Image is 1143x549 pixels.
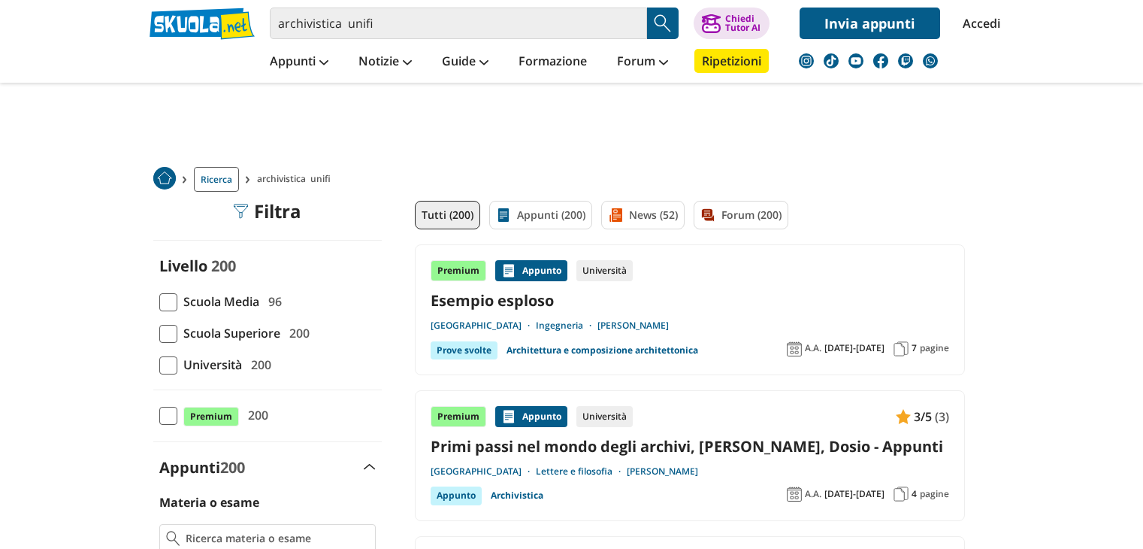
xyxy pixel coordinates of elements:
[153,167,176,192] a: Home
[364,464,376,470] img: Apri e chiudi sezione
[186,531,368,546] input: Ricerca materia o esame
[177,292,259,311] span: Scuola Media
[506,341,698,359] a: Architettura e composizione architettonica
[257,167,337,192] span: archivistica unifi
[431,260,486,281] div: Premium
[920,342,949,354] span: pagine
[153,167,176,190] img: Home
[177,355,242,375] span: Università
[415,201,480,229] a: Tutti (200)
[183,407,239,426] span: Premium
[805,488,821,500] span: A.A.
[431,320,536,332] a: [GEOGRAPHIC_DATA]
[805,342,821,354] span: A.A.
[220,457,245,478] span: 200
[652,12,674,35] img: Cerca appunti, riassunti o versioni
[283,323,310,343] span: 200
[848,53,863,68] img: youtube
[233,201,301,222] div: Filtra
[431,341,497,359] div: Prove svolte
[495,260,567,281] div: Appunto
[491,487,543,505] a: Archivistica
[799,53,814,68] img: instagram
[894,487,909,502] img: Pagine
[159,494,259,511] label: Materia o esame
[700,208,715,223] img: Forum filtro contenuto
[694,8,770,39] button: ChiediTutor AI
[647,8,679,39] button: Search Button
[896,409,911,424] img: Appunti contenuto
[608,208,623,223] img: News filtro contenuto
[627,466,698,478] a: [PERSON_NAME]
[431,466,536,478] a: [GEOGRAPHIC_DATA]
[270,8,647,39] input: Cerca appunti, riassunti o versioni
[536,320,597,332] a: Ingegneria
[515,49,591,76] a: Formazione
[963,8,994,39] a: Accedi
[159,256,207,276] label: Livello
[873,53,888,68] img: facebook
[613,49,672,76] a: Forum
[501,409,516,424] img: Appunti contenuto
[431,406,486,427] div: Premium
[787,487,802,502] img: Anno accademico
[725,14,760,32] div: Chiedi Tutor AI
[431,290,949,311] a: Esempio esploso
[824,53,839,68] img: tiktok
[245,355,271,375] span: 200
[266,49,332,76] a: Appunti
[923,53,938,68] img: WhatsApp
[536,466,627,478] a: Lettere e filosofia
[576,406,633,427] div: Università
[495,406,567,427] div: Appunto
[898,53,913,68] img: twitch
[800,8,940,39] a: Invia appunti
[824,342,884,354] span: [DATE]-[DATE]
[912,488,917,500] span: 4
[501,263,516,278] img: Appunti contenuto
[431,436,949,456] a: Primi passi nel mondo degli archivi, [PERSON_NAME], Dosio - Appunti
[576,260,633,281] div: Università
[355,49,416,76] a: Notizie
[694,201,788,229] a: Forum (200)
[496,208,511,223] img: Appunti filtro contenuto
[431,487,482,505] div: Appunto
[920,488,949,500] span: pagine
[935,407,949,426] span: (3)
[824,488,884,500] span: [DATE]-[DATE]
[787,341,802,356] img: Anno accademico
[694,49,769,73] a: Ripetizioni
[601,201,685,229] a: News (52)
[233,204,248,219] img: Filtra filtri mobile
[914,407,932,426] span: 3/5
[177,323,280,343] span: Scuola Superiore
[438,49,492,76] a: Guide
[894,341,909,356] img: Pagine
[597,320,669,332] a: [PERSON_NAME]
[159,457,245,478] label: Appunti
[211,256,236,276] span: 200
[166,531,180,546] img: Ricerca materia o esame
[242,405,268,425] span: 200
[912,342,917,354] span: 7
[489,201,592,229] a: Appunti (200)
[262,292,282,311] span: 96
[194,167,239,192] a: Ricerca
